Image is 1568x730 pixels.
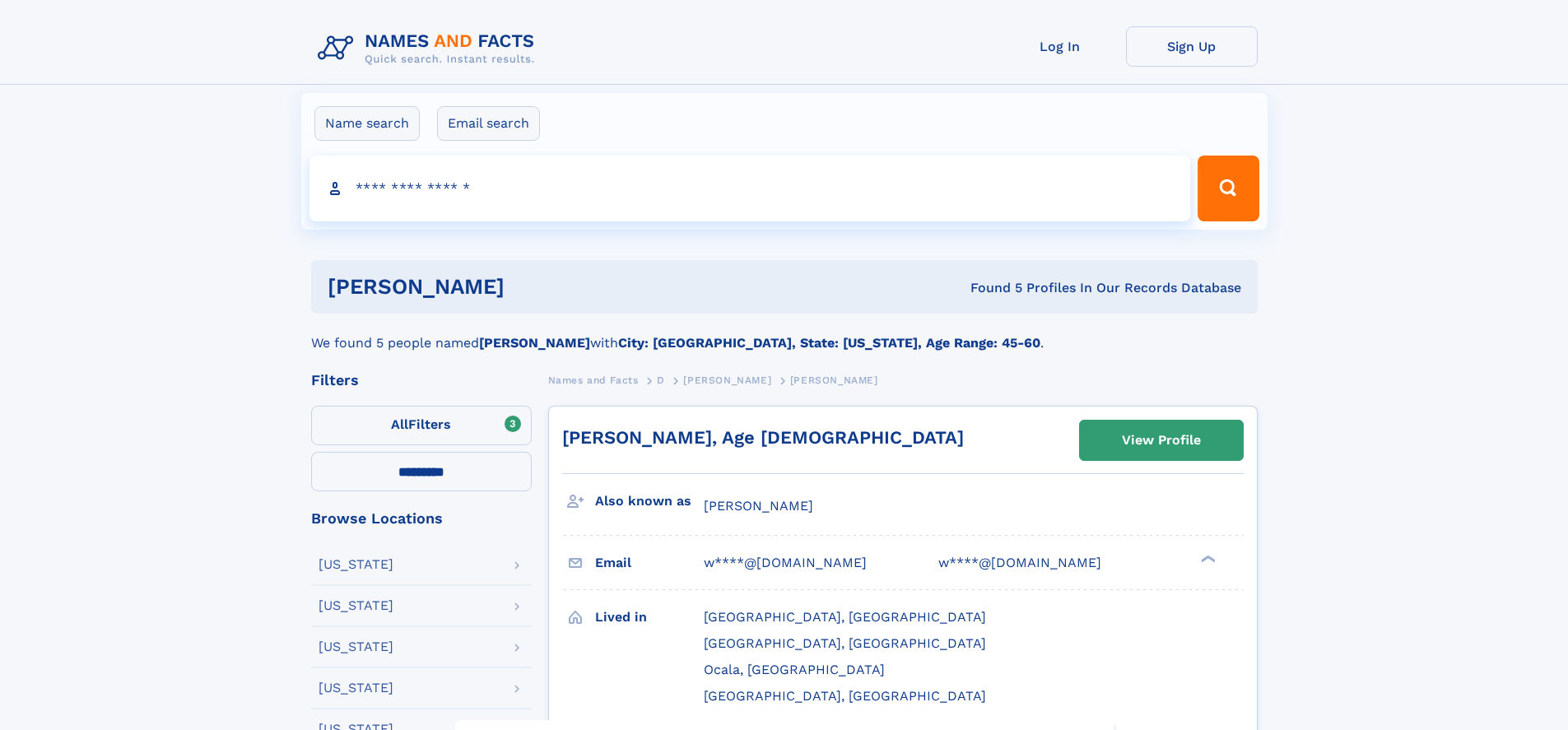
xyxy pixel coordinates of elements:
[994,26,1126,67] a: Log In
[595,603,704,631] h3: Lived in
[704,662,885,677] span: Ocala, [GEOGRAPHIC_DATA]
[657,370,665,390] a: D
[790,374,878,386] span: [PERSON_NAME]
[437,106,540,141] label: Email search
[328,277,737,297] h1: [PERSON_NAME]
[479,335,590,351] b: [PERSON_NAME]
[314,106,420,141] label: Name search
[311,406,532,445] label: Filters
[1126,26,1258,67] a: Sign Up
[319,599,393,612] div: [US_STATE]
[562,427,964,448] a: [PERSON_NAME], Age [DEMOGRAPHIC_DATA]
[1122,421,1201,459] div: View Profile
[618,335,1040,351] b: City: [GEOGRAPHIC_DATA], State: [US_STATE], Age Range: 45-60
[319,558,393,571] div: [US_STATE]
[391,416,408,432] span: All
[595,487,704,515] h3: Also known as
[311,314,1258,353] div: We found 5 people named with .
[1197,554,1217,565] div: ❯
[683,370,771,390] a: [PERSON_NAME]
[704,635,986,651] span: [GEOGRAPHIC_DATA], [GEOGRAPHIC_DATA]
[683,374,771,386] span: [PERSON_NAME]
[704,688,986,704] span: [GEOGRAPHIC_DATA], [GEOGRAPHIC_DATA]
[319,640,393,653] div: [US_STATE]
[311,373,532,388] div: Filters
[309,156,1191,221] input: search input
[737,279,1241,297] div: Found 5 Profiles In Our Records Database
[704,609,986,625] span: [GEOGRAPHIC_DATA], [GEOGRAPHIC_DATA]
[595,549,704,577] h3: Email
[704,498,813,514] span: [PERSON_NAME]
[1080,421,1243,460] a: View Profile
[548,370,639,390] a: Names and Facts
[1198,156,1259,221] button: Search Button
[319,681,393,695] div: [US_STATE]
[657,374,665,386] span: D
[311,511,532,526] div: Browse Locations
[311,26,548,71] img: Logo Names and Facts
